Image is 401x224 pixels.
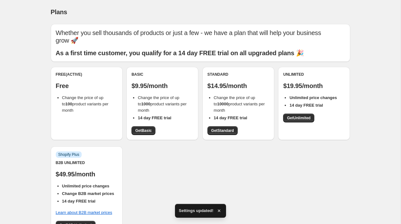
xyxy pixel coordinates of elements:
[131,72,193,77] div: Basic
[289,103,323,108] b: 14 day FREE trial
[58,152,79,157] span: Shopify Plus
[207,126,238,135] a: GetStandard
[283,82,345,90] p: $19.95/month
[207,82,269,90] p: $14.95/month
[56,72,118,77] div: Free (Active)
[138,115,171,120] b: 14 day FREE trial
[211,128,234,133] span: Get Standard
[56,50,304,56] b: As a first time customer, you qualify for a 14 day FREE trial on all upgraded plans 🎉
[56,160,118,165] div: B2B Unlimited
[141,102,150,106] b: 1000
[179,208,213,214] span: Settings updated!
[56,29,345,44] p: Whether you sell thousands of products or just a few - we have a plan that will help your busines...
[131,82,193,90] p: $9.95/month
[56,210,112,215] a: Learn about B2B market prices
[51,9,67,15] span: Plans
[283,72,345,77] div: Unlimited
[62,199,96,203] b: 14 day FREE trial
[62,191,114,196] b: Change B2B market prices
[56,170,118,178] p: $49.95/month
[56,82,118,90] p: Free
[287,115,311,121] span: Get Unlimited
[207,72,269,77] div: Standard
[217,102,229,106] b: 10000
[131,126,155,135] a: GetBasic
[62,95,108,113] span: Change the price of up to product variants per month
[138,95,187,113] span: Change the price of up to product variants per month
[283,114,314,122] a: GetUnlimited
[62,184,109,188] b: Unlimited price changes
[65,102,72,106] b: 100
[214,95,265,113] span: Change the price of up to product variants per month
[214,115,247,120] b: 14 day FREE trial
[289,95,337,100] b: Unlimited price changes
[135,128,152,133] span: Get Basic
